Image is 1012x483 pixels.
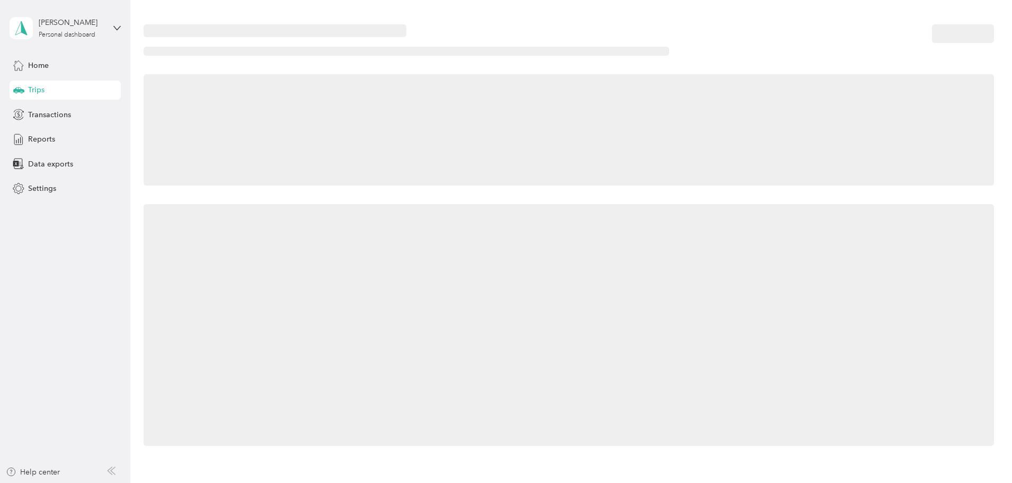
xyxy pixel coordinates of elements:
span: Trips [28,84,45,95]
span: Reports [28,134,55,145]
span: Home [28,60,49,71]
span: Settings [28,183,56,194]
iframe: Everlance-gr Chat Button Frame [953,424,1012,483]
span: Transactions [28,109,71,120]
div: Personal dashboard [39,32,95,38]
div: [PERSON_NAME] [39,17,105,28]
button: Help center [6,467,60,478]
span: Data exports [28,159,73,170]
